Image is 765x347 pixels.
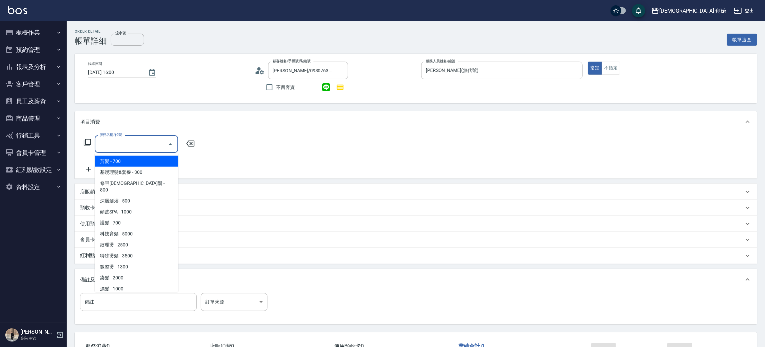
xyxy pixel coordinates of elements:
[75,248,757,264] div: 紅利點數剩餘點數: 0換算比率: 0.1
[95,178,178,196] span: 修容[DEMOGRAPHIC_DATA]鬍 - 800
[731,5,757,17] button: 登出
[3,58,64,76] button: 報表及分析
[95,262,178,273] span: 微整燙 - 1300
[20,329,54,335] h5: [PERSON_NAME]
[165,139,176,150] button: Close
[80,188,100,195] p: 店販銷售
[95,167,178,178] span: 基礎理髮&套餐 - 300
[649,4,729,18] button: [DEMOGRAPHIC_DATA] 創始
[659,7,726,15] div: [DEMOGRAPHIC_DATA] 創始
[276,84,295,91] span: 不留客資
[75,133,757,178] div: 項目消費
[3,144,64,162] button: 會員卡管理
[144,65,160,81] button: Choose date, selected date is 2025-10-15
[3,93,64,110] button: 員工及薪資
[75,232,757,248] div: 會員卡銷售
[88,61,102,66] label: 帳單日期
[75,200,757,216] div: 預收卡販賣
[8,6,27,14] img: Logo
[80,236,105,243] p: 會員卡銷售
[80,276,105,283] p: 備註及來源
[727,34,757,46] button: 帳單速查
[75,216,757,232] div: 使用預收卡編輯訂單不得編輯預收卡使用
[75,29,107,34] h2: Order detail
[5,328,19,342] img: Person
[3,178,64,196] button: 資料設定
[95,273,178,284] span: 染髮 - 2000
[3,41,64,59] button: 預約管理
[80,204,105,211] p: 預收卡販賣
[75,184,757,200] div: 店販銷售
[3,127,64,144] button: 行銷工具
[3,110,64,127] button: 商品管理
[80,119,100,126] p: 項目消費
[588,62,602,75] button: 指定
[88,67,141,78] input: YYYY/MM/DD hh:mm
[3,24,64,41] button: 櫃檯作業
[75,269,757,290] div: 備註及來源
[95,196,178,207] span: 深層髮浴 - 500
[602,62,620,75] button: 不指定
[426,59,455,64] label: 服務人員姓名/編號
[95,284,178,295] span: 漂髮 - 1000
[95,240,178,251] span: 紋理燙 - 2500
[95,218,178,229] span: 護髮 - 700
[273,59,311,64] label: 顧客姓名/手機號碼/編號
[95,207,178,218] span: 頭皮SPA - 1000
[20,335,54,341] p: 高階主管
[322,83,330,91] img: line_icon
[3,161,64,178] button: 紅利點數設定
[80,252,143,259] p: 紅利點數
[75,36,107,46] h3: 帳單詳細
[632,4,645,17] button: save
[3,76,64,93] button: 客戶管理
[95,229,178,240] span: 科技育髮 - 5000
[80,220,105,227] p: 使用預收卡
[95,156,178,167] span: 剪髮 - 700
[75,111,757,133] div: 項目消費
[99,132,122,137] label: 服務名稱/代號
[95,251,178,262] span: 特殊燙髮 - 3500
[115,31,126,36] label: 流水號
